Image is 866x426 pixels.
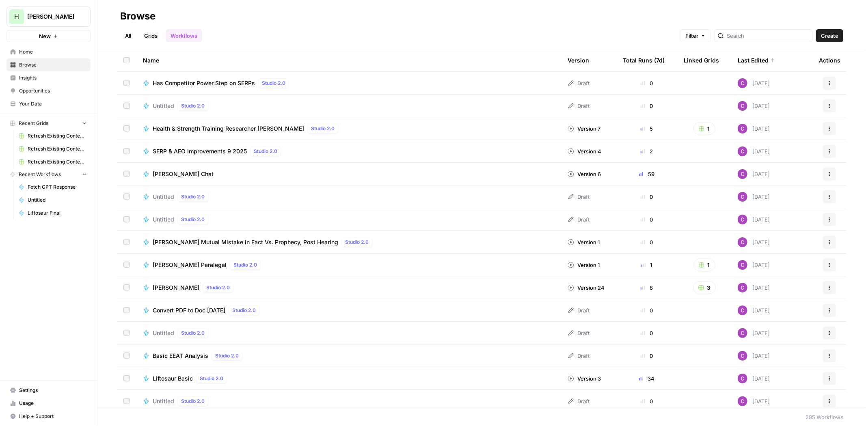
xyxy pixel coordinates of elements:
span: SERP & AEO Improvements 9 2025 [153,147,247,155]
button: New [6,30,91,42]
div: 2 [623,147,671,155]
a: UntitledStudio 2.0 [143,215,555,224]
div: [DATE] [738,124,770,133]
div: Version 7 [568,125,600,133]
span: Untitled [153,102,174,110]
span: Basic EEAT Analysis [153,352,208,360]
img: lfe6qmc50w30utgkmhcdgn0017qz [738,192,747,202]
span: Untitled [28,196,87,204]
span: Your Data [19,100,87,108]
div: Draft [568,397,590,405]
div: 0 [623,329,671,337]
a: UntitledStudio 2.0 [143,396,555,406]
div: 0 [623,215,671,224]
button: Help + Support [6,410,91,423]
div: Version 1 [568,261,600,269]
a: UntitledStudio 2.0 [143,101,555,111]
span: Studio 2.0 [181,102,205,110]
span: Studio 2.0 [206,284,230,291]
img: lfe6qmc50w30utgkmhcdgn0017qz [738,374,747,383]
div: [DATE] [738,78,770,88]
span: Recent Grids [19,120,48,127]
button: 1 [693,122,715,135]
a: Settings [6,384,91,397]
span: [PERSON_NAME] [153,284,199,292]
button: Recent Grids [6,117,91,129]
a: UntitledStudio 2.0 [143,328,555,338]
a: [PERSON_NAME] Chat [143,170,555,178]
a: Browse [6,58,91,71]
a: Refresh Existing Content (1) [15,129,91,142]
span: [PERSON_NAME] Paralegal [153,261,227,269]
div: Browse [120,10,155,23]
a: Opportunities [6,84,91,97]
span: Convert PDF to Doc [DATE] [153,306,225,314]
span: Studio 2.0 [181,398,205,405]
span: Untitled [153,193,174,201]
button: Create [816,29,843,42]
div: Draft [568,193,590,201]
span: Studio 2.0 [215,352,239,359]
span: Studio 2.0 [262,80,285,87]
a: Workflows [166,29,202,42]
img: lfe6qmc50w30utgkmhcdgn0017qz [738,328,747,338]
a: Refresh Existing Content [DATE] Deleted AEO, doesn't work now [15,142,91,155]
span: New [39,32,51,40]
div: 59 [623,170,671,178]
div: Draft [568,102,590,110]
span: Health & Strength Training Researcher [PERSON_NAME] [153,125,304,133]
button: Recent Workflows [6,168,91,181]
img: lfe6qmc50w30utgkmhcdgn0017qz [738,351,747,361]
a: [PERSON_NAME] ParalegalStudio 2.0 [143,260,555,270]
a: Insights [6,71,91,84]
a: Has Competitor Power Step on SERPsStudio 2.0 [143,78,555,88]
div: 0 [623,79,671,87]
div: [DATE] [738,306,770,315]
div: [DATE] [738,328,770,338]
span: Untitled [153,215,174,224]
span: Has Competitor Power Step on SERPs [153,79,255,87]
div: 8 [623,284,671,292]
span: Fetch GPT Response [28,183,87,191]
div: 0 [623,102,671,110]
div: [DATE] [738,260,770,270]
span: Studio 2.0 [254,148,277,155]
a: Liftosaur Final [15,207,91,219]
button: 1 [693,258,715,271]
div: Version 4 [568,147,601,155]
span: Help + Support [19,413,87,420]
img: lfe6qmc50w30utgkmhcdgn0017qz [738,283,747,293]
div: 1 [623,261,671,269]
div: [DATE] [738,169,770,179]
span: Refresh Existing Content [DATE] Deleted AEO, doesn't work now [28,145,87,153]
div: Total Runs (7d) [623,49,665,71]
div: [DATE] [738,215,770,224]
div: 0 [623,193,671,201]
div: Name [143,49,555,71]
div: 0 [623,306,671,314]
span: Refresh Existing Content (1) [28,132,87,140]
div: Draft [568,306,590,314]
span: Filter [685,32,698,40]
span: Insights [19,74,87,82]
div: Linked Grids [684,49,719,71]
input: Search [727,32,809,40]
span: Create [821,32,838,40]
a: Your Data [6,97,91,110]
a: Grids [139,29,162,42]
img: lfe6qmc50w30utgkmhcdgn0017qz [738,124,747,133]
a: All [120,29,136,42]
div: Version 24 [568,284,605,292]
a: Fetch GPT Response [15,181,91,194]
img: lfe6qmc50w30utgkmhcdgn0017qz [738,169,747,179]
span: Settings [19,387,87,394]
a: Health & Strength Training Researcher [PERSON_NAME]Studio 2.0 [143,124,555,133]
a: [PERSON_NAME] Mutual Mistake in Fact Vs. Prophecy, Post HearingStudio 2.0 [143,237,555,247]
div: Version 1 [568,238,600,246]
span: Studio 2.0 [232,307,256,314]
a: Untitled [15,194,91,207]
span: H [14,12,19,22]
div: [DATE] [738,396,770,406]
div: 295 Workflows [806,413,843,421]
div: Draft [568,215,590,224]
